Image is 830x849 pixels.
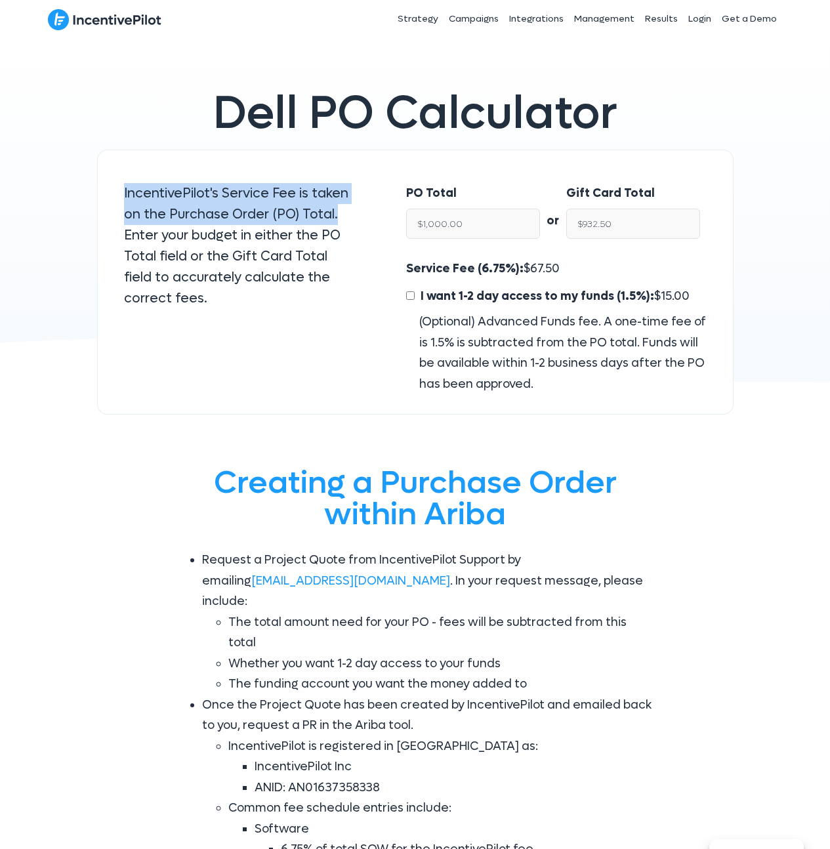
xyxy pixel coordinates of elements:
label: PO Total [406,183,457,204]
a: [EMAIL_ADDRESS][DOMAIN_NAME] [251,573,450,589]
a: Get a Demo [716,3,782,35]
div: or [540,183,566,232]
input: I want 1-2 day access to my funds (1.5%):$15.00 [406,291,415,300]
li: IncentivePilot is registered in [GEOGRAPHIC_DATA] as: [228,736,655,798]
div: $ [406,259,706,394]
a: Strategy [392,3,444,35]
label: Gift Card Total [566,183,655,204]
span: Dell PO Calculator [213,83,617,143]
span: 15.00 [661,289,690,304]
a: Management [569,3,640,35]
div: (Optional) Advanced Funds fee. A one-time fee of is 1.5% is subtracted from the PO total. Funds w... [406,312,706,394]
span: 67.50 [530,261,560,276]
p: IncentivePilot's Service Fee is taken on the Purchase Order (PO) Total. Enter your budget in eith... [124,183,354,309]
a: Campaigns [444,3,504,35]
span: Service Fee (6.75%): [406,261,524,276]
span: I want 1-2 day access to my funds (1.5%): [421,289,654,304]
li: Whether you want 1-2 day access to your funds [228,653,655,674]
span: Creating a Purchase Order within Ariba [214,462,617,535]
li: Request a Project Quote from IncentivePilot Support by emailing . In your request message, please... [202,550,655,695]
img: IncentivePilot [48,9,161,31]
a: Integrations [504,3,569,35]
li: The funding account you want the money added to [228,674,655,695]
span: $ [417,289,690,304]
a: Results [640,3,683,35]
a: Login [683,3,716,35]
nav: Header Menu [302,3,783,35]
li: ANID: AN01637358338 [255,777,655,798]
li: The total amount need for your PO - fees will be subtracted from this total [228,612,655,653]
li: IncentivePilot Inc [255,756,655,777]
